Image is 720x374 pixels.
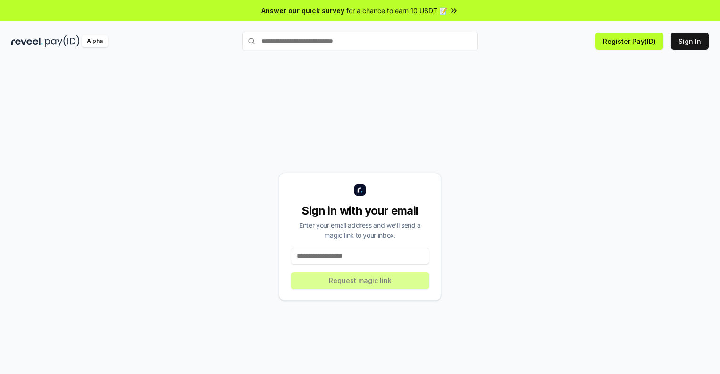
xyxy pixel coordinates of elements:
img: logo_small [354,184,366,196]
img: reveel_dark [11,35,43,47]
div: Sign in with your email [291,203,429,218]
span: Answer our quick survey [261,6,344,16]
div: Alpha [82,35,108,47]
button: Register Pay(ID) [595,33,663,50]
span: for a chance to earn 10 USDT 📝 [346,6,447,16]
button: Sign In [671,33,709,50]
img: pay_id [45,35,80,47]
div: Enter your email address and we’ll send a magic link to your inbox. [291,220,429,240]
